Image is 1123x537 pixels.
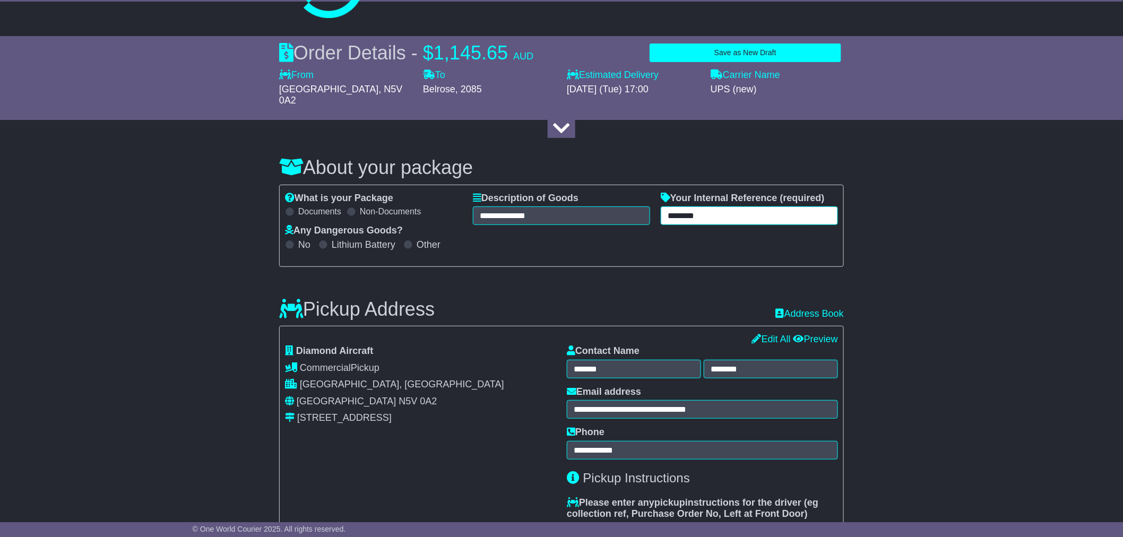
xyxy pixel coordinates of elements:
[360,206,421,216] label: Non-Documents
[285,193,393,204] label: What is your Package
[752,334,791,344] a: Edit All
[279,70,314,81] label: From
[711,84,844,96] div: UPS (new)
[455,84,482,94] span: , 2085
[423,84,455,94] span: Belrose
[776,308,844,320] a: Address Book
[567,84,700,96] div: [DATE] (Tue) 17:00
[567,345,640,357] label: Contact Name
[285,362,556,374] div: Pickup
[297,412,392,424] div: [STREET_ADDRESS]
[279,299,435,320] h3: Pickup Address
[298,239,310,251] label: No
[473,193,578,204] label: Description of Goods
[300,362,351,373] span: Commercial
[583,471,690,485] span: Pickup Instructions
[711,70,780,81] label: Carrier Name
[297,396,396,406] span: [GEOGRAPHIC_DATA]
[434,42,508,64] span: 1,145.65
[567,497,818,519] span: eg collection ref, Purchase Order No, Left at Front Door
[567,70,700,81] label: Estimated Delivery
[793,334,838,344] a: Preview
[567,427,604,438] label: Phone
[279,41,533,64] div: Order Details -
[423,70,445,81] label: To
[285,225,403,237] label: Any Dangerous Goods?
[654,497,685,508] span: pickup
[423,42,434,64] span: $
[279,84,378,94] span: [GEOGRAPHIC_DATA]
[193,525,346,533] span: © One World Courier 2025. All rights reserved.
[279,157,844,178] h3: About your package
[332,239,395,251] label: Lithium Battery
[661,193,825,204] label: Your Internal Reference (required)
[279,84,402,106] span: , N5V 0A2
[298,206,341,216] label: Documents
[567,497,838,520] label: Please enter any instructions for the driver ( )
[513,51,533,62] span: AUD
[296,345,373,356] span: Diamond Aircraft
[417,239,440,251] label: Other
[567,386,641,398] label: Email address
[300,379,504,389] span: [GEOGRAPHIC_DATA], [GEOGRAPHIC_DATA]
[650,44,841,62] button: Save as New Draft
[399,396,437,406] span: N5V 0A2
